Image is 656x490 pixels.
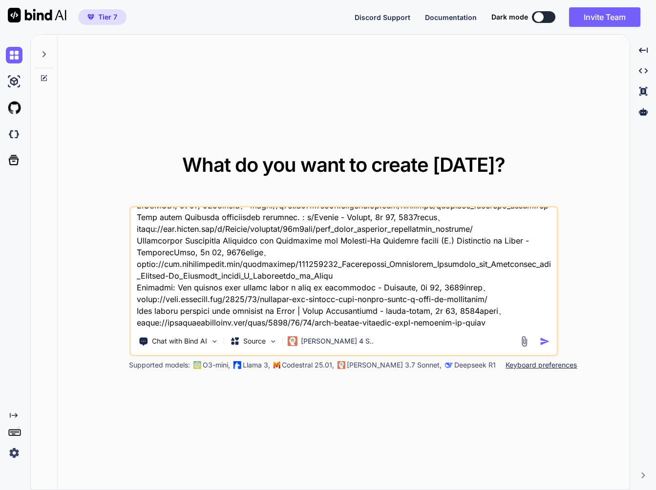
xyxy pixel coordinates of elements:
button: Discord Support [355,12,410,22]
p: [PERSON_NAME] 3.7 Sonnet, [347,360,442,370]
p: Llama 3, [243,360,270,370]
img: settings [6,445,22,461]
img: ai-studio [6,73,22,90]
span: Tier 7 [98,12,117,22]
button: premiumTier 7 [78,9,127,25]
img: chat [6,47,22,63]
button: Invite Team [569,7,640,27]
p: Source [243,336,266,346]
img: premium [87,14,94,20]
img: Bind AI [8,8,66,22]
img: darkCloudIdeIcon [6,126,22,143]
p: Codestral 25.01, [282,360,334,370]
img: Llama2 [233,361,241,369]
span: Discord Support [355,13,410,21]
textarea: lorem・ipsum（Dolorsit ametcons）adipiscingelitsed・doeiu t1i：utlab・etdoloremagnaaliquaenim admi、veni... [130,207,556,328]
p: [PERSON_NAME] 4 S.. [301,336,374,346]
span: Documentation [425,13,477,21]
p: Deepseek R1 [454,360,496,370]
p: Chat with Bind AI [152,336,207,346]
span: Dark mode [491,12,528,22]
img: Pick Tools [210,337,218,346]
img: githubLight [6,100,22,116]
p: Keyboard preferences [506,360,577,370]
img: Claude 4 Sonnet [287,336,297,346]
span: What do you want to create [DATE]? [182,153,505,177]
img: GPT-4 [193,361,201,369]
img: Mistral-AI [273,362,280,368]
img: claude [444,361,452,369]
p: O3-mini, [203,360,230,370]
button: Documentation [425,12,477,22]
img: attachment [519,336,530,347]
img: icon [540,336,550,347]
p: Supported models: [129,360,190,370]
img: Pick Models [269,337,277,346]
img: claude [337,361,345,369]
